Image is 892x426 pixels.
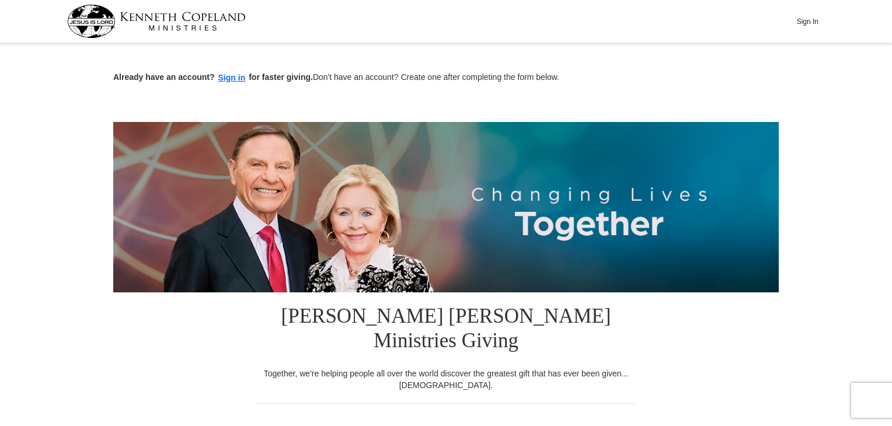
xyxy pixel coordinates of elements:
button: Sign in [215,71,249,85]
h1: [PERSON_NAME] [PERSON_NAME] Ministries Giving [256,292,636,368]
strong: Already have an account? for faster giving. [113,72,313,82]
img: kcm-header-logo.svg [67,5,246,38]
button: Sign In [790,12,825,30]
p: Don't have an account? Create one after completing the form below. [113,71,779,85]
div: Together, we're helping people all over the world discover the greatest gift that has ever been g... [256,368,636,391]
